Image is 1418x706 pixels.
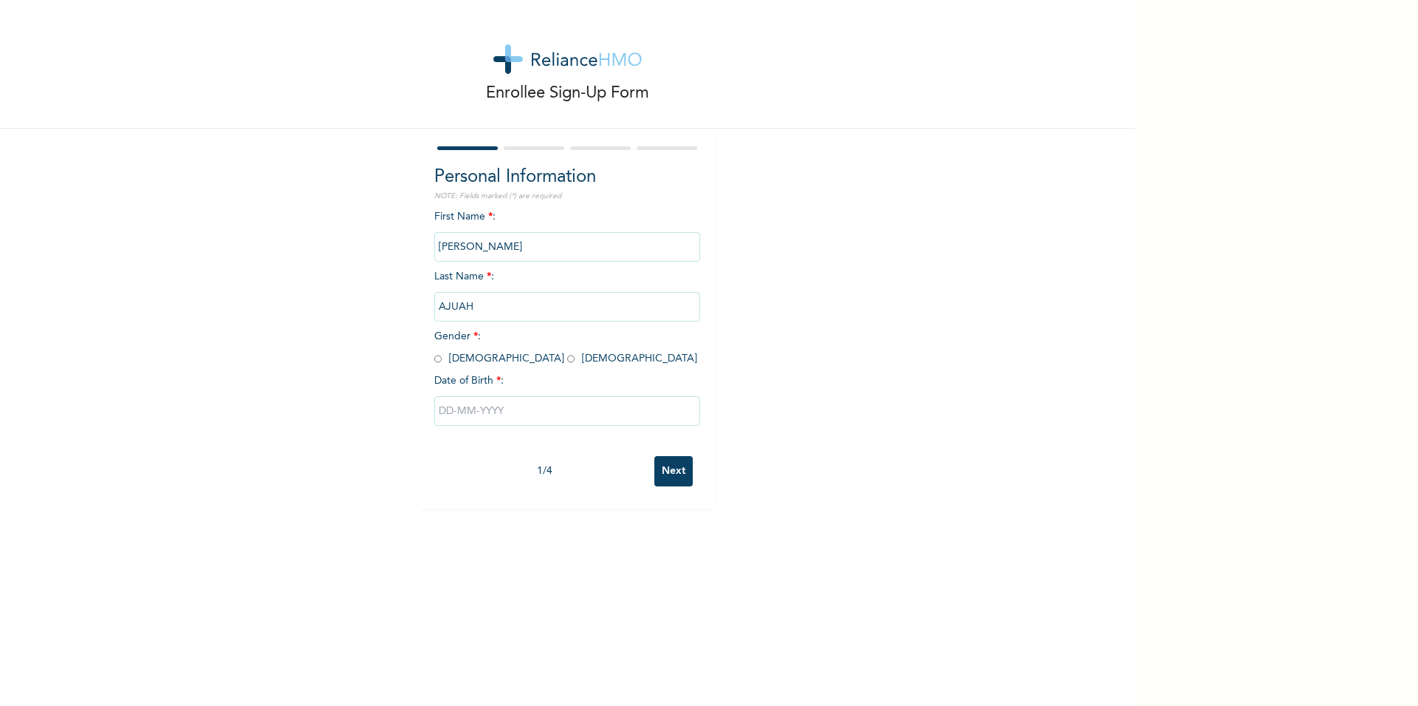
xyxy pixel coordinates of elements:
[486,81,649,106] p: Enrollee Sign-Up Form
[493,44,642,74] img: logo
[434,292,700,322] input: Enter your last name
[434,396,700,426] input: DD-MM-YYYY
[434,211,700,252] span: First Name :
[434,331,697,364] span: Gender : [DEMOGRAPHIC_DATA] [DEMOGRAPHIC_DATA]
[434,464,654,479] div: 1 / 4
[654,456,693,486] input: Next
[434,232,700,262] input: Enter your first name
[434,373,504,389] span: Date of Birth :
[434,271,700,312] span: Last Name :
[434,191,700,202] p: NOTE: Fields marked (*) are required
[434,164,700,191] h2: Personal Information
